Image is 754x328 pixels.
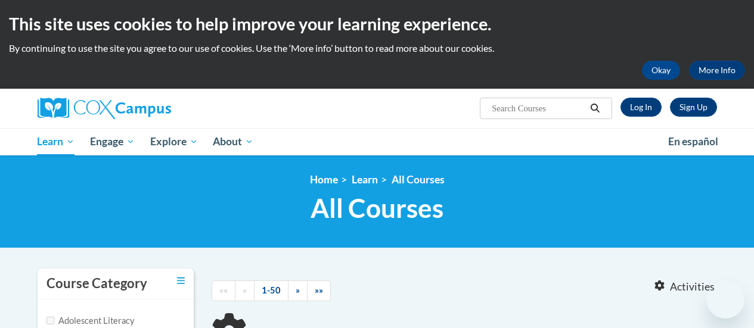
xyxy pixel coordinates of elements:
span: Explore [150,135,198,149]
a: 1-50 [254,280,288,301]
a: All Courses [392,173,445,186]
img: Cox Campus [38,98,171,119]
h2: This site uses cookies to help improve your learning experience. [9,12,745,36]
a: En español [660,129,726,154]
a: Learn [30,128,83,155]
span: About [213,135,253,149]
button: Okay [642,61,680,80]
a: About [205,128,261,155]
a: Home [310,173,338,186]
a: Next [288,280,308,301]
h3: Course Category [46,274,147,293]
input: Search Courses [491,101,586,115]
span: Activities [670,280,715,293]
a: Engage [82,128,142,155]
a: End [307,280,331,301]
a: Log In [620,98,662,117]
span: »» [315,285,323,295]
a: Explore [142,128,206,155]
p: By continuing to use the site you agree to our use of cookies. Use the ‘More info’ button to read... [9,42,745,55]
input: Checkbox for Options [46,317,54,324]
span: Learn [37,135,75,149]
div: Main menu [29,128,726,155]
span: Engage [90,135,135,149]
a: Toggle collapse [177,274,185,288]
a: Previous [235,280,255,301]
span: « [243,285,247,295]
span: «« [219,285,228,295]
span: En español [668,135,718,148]
iframe: Button to launch messaging window [706,280,744,318]
a: Learn [352,173,378,186]
span: All Courses [311,192,443,224]
a: Register [670,98,717,117]
span: » [296,285,300,295]
button: Search [586,101,604,115]
a: More Info [689,61,745,80]
label: Adolescent Literacy [46,314,135,327]
a: Cox Campus [38,98,252,119]
a: Begining [212,280,235,301]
